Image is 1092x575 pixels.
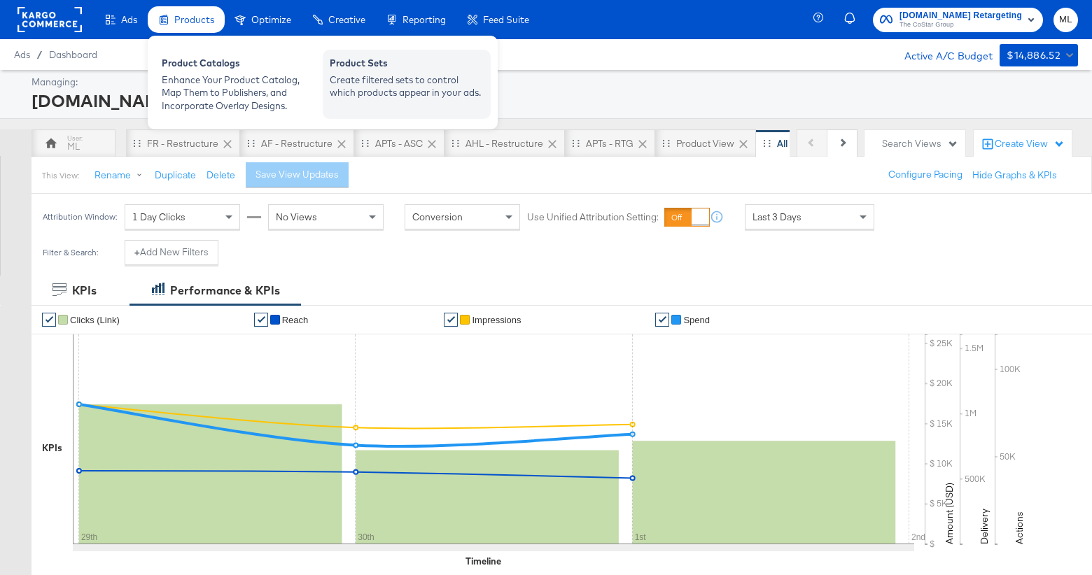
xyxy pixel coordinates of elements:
[1000,44,1078,66] button: $14,886.52
[31,89,1074,113] div: [DOMAIN_NAME] Retargeting
[1007,47,1060,64] div: $14,886.52
[655,313,669,327] a: ✔
[472,315,521,325] span: Impressions
[147,137,218,150] div: FR - Restructure
[72,283,97,299] div: KPIs
[85,163,157,188] button: Rename
[1053,8,1078,32] button: ML
[42,313,56,327] a: ✔
[465,555,501,568] div: Timeline
[133,139,141,147] div: Drag to reorder tab
[444,313,458,327] a: ✔
[412,211,463,223] span: Conversion
[42,248,99,257] div: Filter & Search:
[943,483,955,544] text: Amount (USD)
[882,137,958,150] div: Search Views
[261,137,332,150] div: AF - Restructure
[676,137,734,150] div: Product View
[134,246,140,259] strong: +
[662,139,670,147] div: Drag to reorder tab
[572,139,580,147] div: Drag to reorder tab
[878,162,972,187] button: Configure Pacing
[282,315,309,325] span: Reach
[763,139,771,147] div: Drag to reorder tab
[978,509,990,544] text: Delivery
[42,441,62,455] div: KPIs
[683,315,710,325] span: Spend
[254,313,268,327] a: ✔
[276,211,317,223] span: No Views
[375,137,423,150] div: APTs - ASC
[527,211,659,224] label: Use Unified Attribution Setting:
[995,137,1065,151] div: Create View
[30,49,49,60] span: /
[1059,12,1072,28] span: ML
[67,140,80,153] div: ML
[899,20,1022,31] span: The CoStar Group
[402,14,446,25] span: Reporting
[247,139,255,147] div: Drag to reorder tab
[174,14,214,25] span: Products
[899,8,1022,23] span: [DOMAIN_NAME] Retargeting
[125,240,218,265] button: +Add New Filters
[1013,511,1025,544] text: Actions
[14,49,30,60] span: Ads
[777,137,840,150] div: All Campaigns
[752,211,801,223] span: Last 3 Days
[451,139,459,147] div: Drag to reorder tab
[121,14,137,25] span: Ads
[890,44,993,65] div: Active A/C Budget
[42,212,118,222] div: Attribution Window:
[132,211,185,223] span: 1 Day Clicks
[31,76,1074,89] div: Managing:
[483,14,529,25] span: Feed Suite
[155,169,196,182] button: Duplicate
[206,169,235,182] button: Delete
[42,170,79,181] div: This View:
[873,8,1043,32] button: [DOMAIN_NAME] RetargetingThe CoStar Group
[328,14,365,25] span: Creative
[70,315,120,325] span: Clicks (Link)
[972,169,1057,182] button: Hide Graphs & KPIs
[49,49,97,60] a: Dashboard
[251,14,291,25] span: Optimize
[170,283,280,299] div: Performance & KPIs
[361,139,369,147] div: Drag to reorder tab
[465,137,543,150] div: AHL - Restructure
[586,137,633,150] div: APTs - RTG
